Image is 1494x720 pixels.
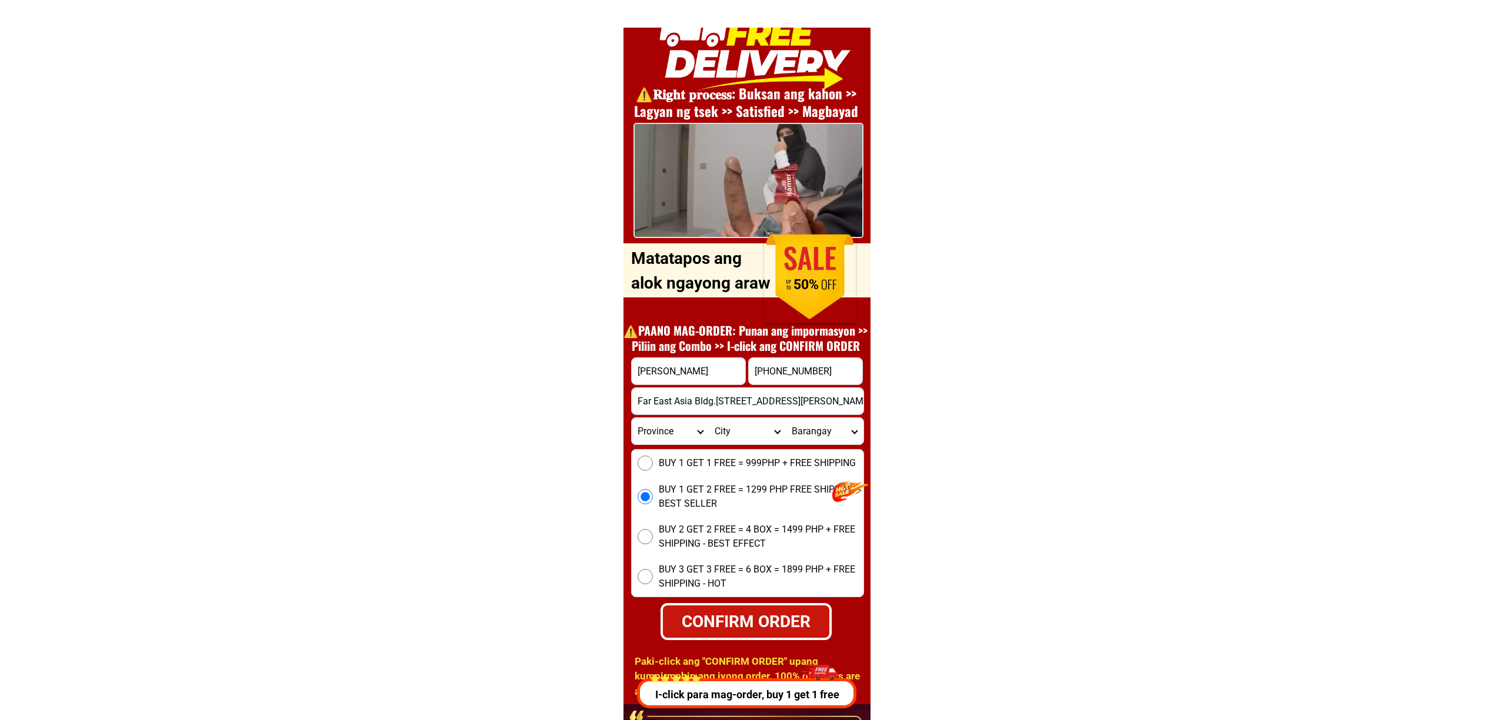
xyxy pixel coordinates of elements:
select: Select commune [786,418,863,444]
h1: 50% [776,277,836,293]
div: CONFIRM ORDER [655,608,837,635]
span: BUY 1 GET 2 FREE = 1299 PHP FREE SHIPPING - BEST SELLER [659,483,863,511]
select: Select province [632,418,709,444]
span: BUY 1 GET 1 FREE = 999PHP + FREE SHIPPING [659,456,856,470]
input: Input full_name [632,358,745,384]
select: Select district [709,418,786,444]
span: BUY 2 GET 2 FREE = 4 BOX = 1499 PHP + FREE SHIPPING - BEST EFFECT [659,523,863,551]
p: I-click para mag-order, buy 1 get 1 free [634,686,860,702]
input: Input phone_number [749,358,862,384]
input: BUY 2 GET 2 FREE = 4 BOX = 1499 PHP + FREE SHIPPING - BEST EFFECT [638,529,653,544]
h1: Paki-click ang "CONFIRM ORDER" upang kumpirmahin ang iyong order. 100% of orders are anonymous an... [635,654,867,714]
h1: ⚠️️𝐑𝐢𝐠𝐡𝐭 𝐩𝐫𝐨𝐜𝐞𝐬𝐬: Buksan ang kahon >> Lagyan ng tsek >> Satisfied >> Magbayad [618,85,874,120]
p: Matatapos ang alok ngayong araw [631,246,776,296]
input: Input address [632,388,863,414]
h1: ORDER DITO [665,237,850,288]
input: BUY 1 GET 1 FREE = 999PHP + FREE SHIPPING [638,456,653,471]
span: BUY 3 GET 3 FREE = 6 BOX = 1899 PHP + FREE SHIPPING - HOT [659,562,863,591]
input: BUY 1 GET 2 FREE = 1299 PHP FREE SHIPPING - BEST SELLER [638,489,653,504]
input: BUY 3 GET 3 FREE = 6 BOX = 1899 PHP + FREE SHIPPING - HOT [638,569,653,584]
h1: ⚠️️PAANO MAG-ORDER: Punan ang impormasyon >> Piliin ang Combo >> I-click ang CONFIRM ORDER [618,323,874,353]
